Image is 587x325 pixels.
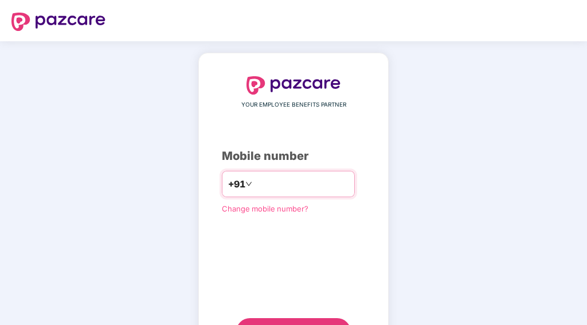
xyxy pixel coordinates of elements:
img: logo [246,76,341,95]
span: +91 [228,177,245,191]
span: down [245,181,252,187]
span: YOUR EMPLOYEE BENEFITS PARTNER [241,100,346,109]
img: logo [11,13,105,31]
div: Mobile number [222,147,365,165]
a: Change mobile number? [222,204,308,213]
